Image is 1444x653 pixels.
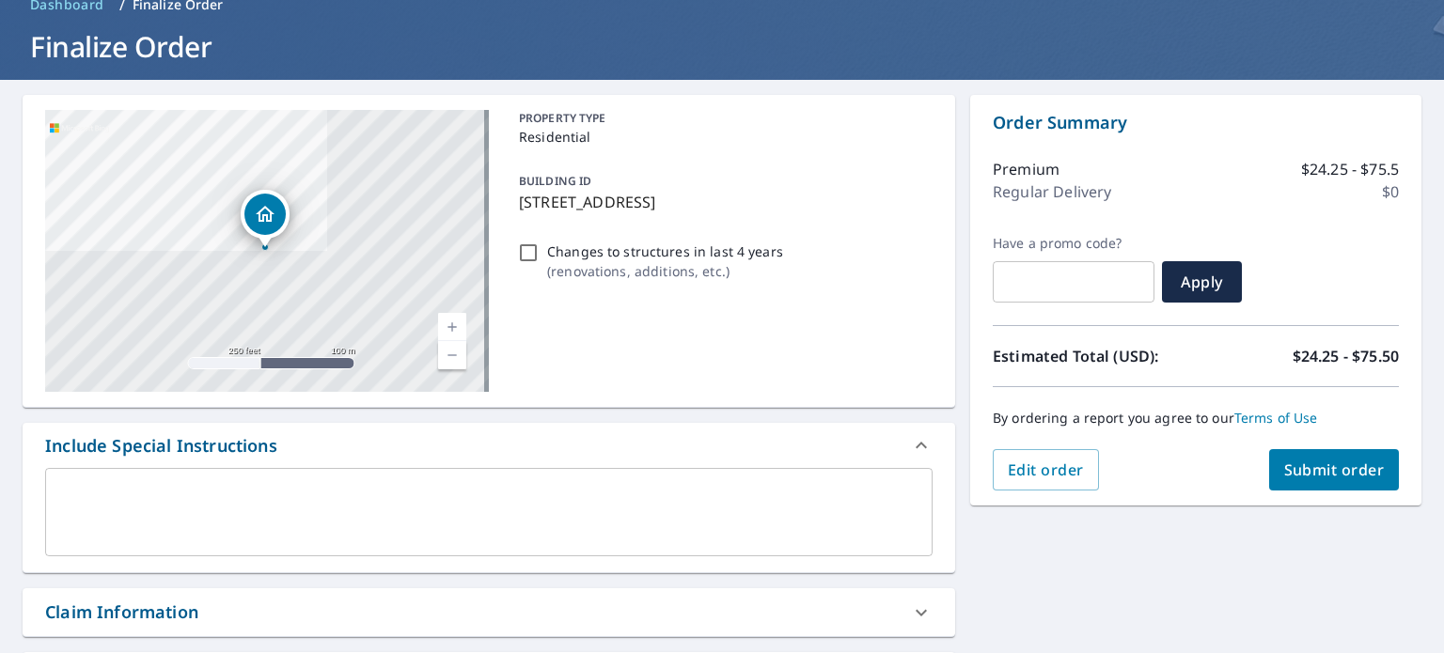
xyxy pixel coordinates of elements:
button: Apply [1162,261,1242,303]
p: $24.25 - $75.5 [1301,158,1399,180]
a: Terms of Use [1234,409,1318,427]
span: Submit order [1284,459,1385,480]
div: Dropped pin, building 1, Residential property, 11450 Saint Michaels Dr Dallas, TX 75230 [241,190,290,248]
button: Edit order [993,449,1099,490]
p: ( renovations, additions, etc. ) [547,261,783,281]
p: Regular Delivery [993,180,1111,203]
div: Include Special Instructions [45,433,277,459]
div: Include Special Instructions [23,423,955,468]
a: Current Level 17, Zoom In [438,313,466,341]
div: Claim Information [45,599,198,625]
button: Submit order [1269,449,1400,490]
p: PROPERTY TYPE [519,110,925,127]
div: Claim Information [23,588,955,636]
p: BUILDING ID [519,173,591,189]
p: $0 [1382,180,1399,203]
p: Premium [993,158,1059,180]
p: Order Summary [993,110,1399,135]
p: Changes to structures in last 4 years [547,241,783,261]
p: Estimated Total (USD): [993,345,1196,367]
p: $24.25 - $75.50 [1293,345,1399,367]
a: Current Level 17, Zoom Out [438,341,466,369]
p: Residential [519,127,925,147]
h1: Finalize Order [23,27,1421,66]
span: Edit order [1008,459,1084,480]
p: By ordering a report you agree to our [993,410,1399,427]
span: Apply [1177,272,1227,292]
label: Have a promo code? [993,235,1154,252]
p: [STREET_ADDRESS] [519,191,925,213]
